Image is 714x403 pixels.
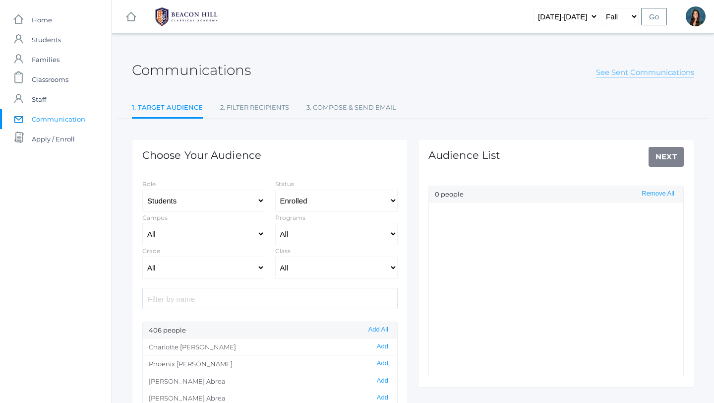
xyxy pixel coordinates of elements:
label: Grade [142,247,160,255]
button: Add [374,359,391,368]
span: Home [32,10,52,30]
input: Filter by name [142,288,398,309]
button: Add All [365,326,391,334]
h1: Audience List [428,149,500,161]
label: Class [275,247,291,255]
input: Go [641,8,667,25]
span: Students [32,30,61,50]
div: 406 people [143,322,397,339]
img: 1_BHCALogos-05.png [149,4,224,29]
a: 3. Compose & Send Email [306,98,396,118]
h2: Communications [132,63,251,78]
label: Status [275,180,294,188]
span: Staff [32,89,46,109]
h1: Choose Your Audience [142,149,261,161]
li: Phoenix [PERSON_NAME] [143,355,397,373]
button: Remove All [639,190,677,198]
button: Add [374,394,391,402]
li: [PERSON_NAME] Abrea [143,373,397,390]
span: Families [32,50,59,69]
li: Charlotte [PERSON_NAME] [143,339,397,356]
label: Role [142,180,156,188]
a: See Sent Communications [596,67,694,77]
label: Programs [275,214,305,221]
a: 2. Filter Recipients [220,98,289,118]
a: 1. Target Audience [132,98,203,119]
label: Campus [142,214,168,221]
button: Add [374,342,391,351]
span: Apply / Enroll [32,129,75,149]
div: 0 people [429,186,683,203]
span: Classrooms [32,69,68,89]
span: Communication [32,109,85,129]
button: Add [374,377,391,385]
div: Jordyn Dewey [686,6,706,26]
